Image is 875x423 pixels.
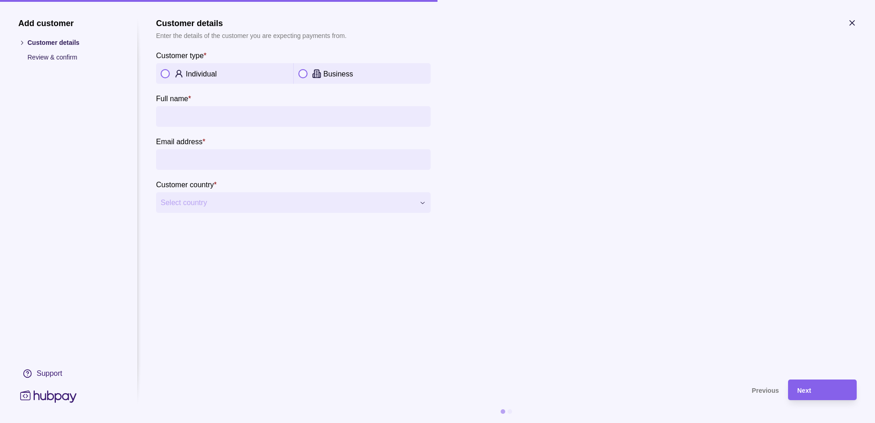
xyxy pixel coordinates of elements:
[156,138,202,146] p: Email address
[161,106,426,127] input: Full name
[18,18,119,28] h1: Add customer
[18,364,119,383] a: Support
[27,38,119,48] p: Customer details
[161,149,426,170] input: Email address
[156,31,346,41] p: Enter the details of the customer you are expecting payments from.
[186,70,217,78] p: Individual
[156,52,204,60] p: Customer type
[156,95,188,103] p: Full name
[156,136,205,147] label: Email address
[37,369,62,379] div: Support
[797,387,811,394] span: Next
[752,387,779,394] span: Previous
[27,52,119,62] p: Review & confirm
[324,70,353,78] p: Business
[156,50,206,61] label: Customer type
[156,18,346,28] h1: Customer details
[788,380,857,400] button: Next
[156,179,217,190] label: Customer country
[156,181,214,189] p: Customer country
[156,93,191,104] label: Full name
[156,380,779,400] button: Previous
